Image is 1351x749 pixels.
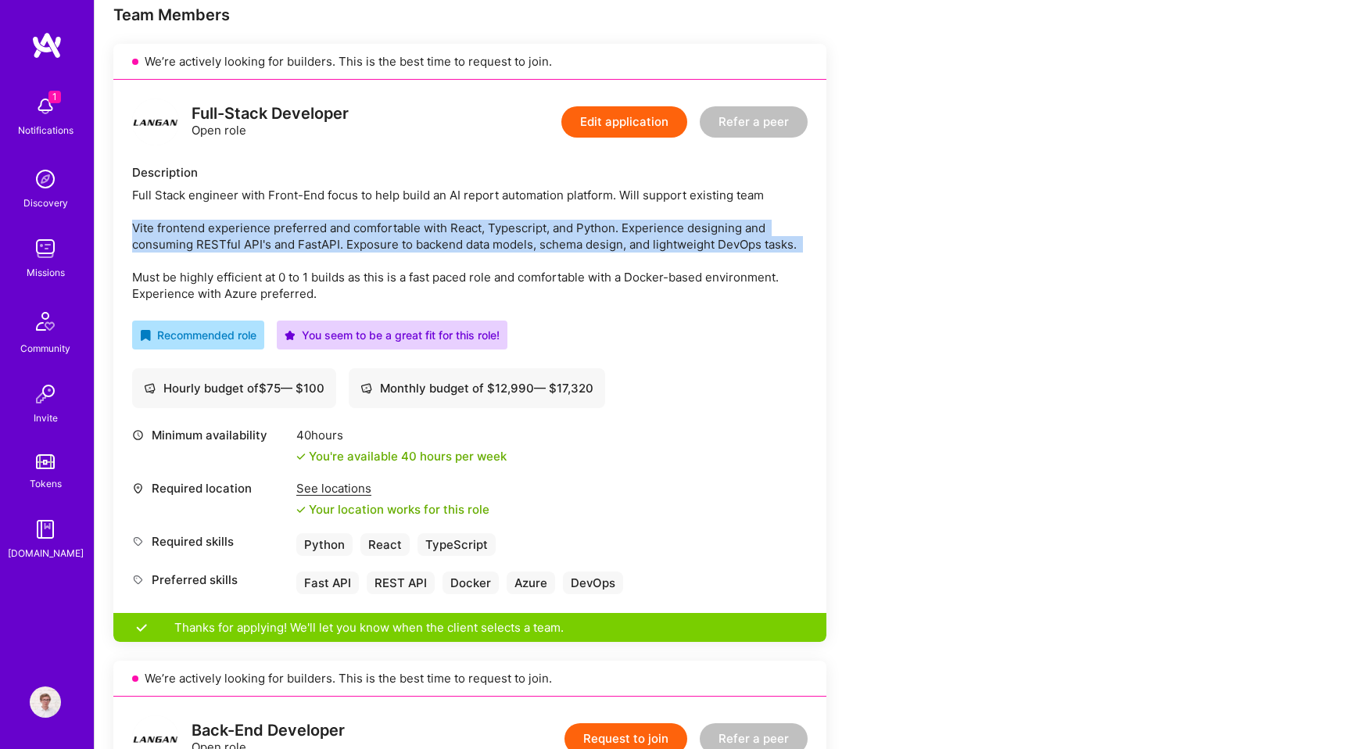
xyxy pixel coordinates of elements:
[140,330,151,341] i: icon RecommendedBadge
[132,99,179,145] img: logo
[132,536,144,547] i: icon Tag
[30,163,61,195] img: discovery
[113,5,826,25] div: Team Members
[26,686,65,718] a: User Avatar
[132,427,288,443] div: Minimum availability
[132,482,144,494] i: icon Location
[20,340,70,357] div: Community
[113,661,826,697] div: We’re actively looking for builders. This is the best time to request to join.
[113,44,826,80] div: We’re actively looking for builders. This is the best time to request to join.
[132,187,808,302] div: Full Stack engineer with Front-End focus to help build an AI report automation platform. Will sup...
[417,533,496,556] div: TypeScript
[296,480,489,496] div: See locations
[700,106,808,138] button: Refer a peer
[132,572,288,588] div: Preferred skills
[36,454,55,469] img: tokens
[296,572,359,594] div: Fast API
[296,427,507,443] div: 40 hours
[132,480,288,496] div: Required location
[34,410,58,426] div: Invite
[296,501,489,518] div: Your location works for this role
[48,91,61,103] span: 1
[30,475,62,492] div: Tokens
[132,574,144,586] i: icon Tag
[561,106,687,138] button: Edit application
[27,264,65,281] div: Missions
[144,380,324,396] div: Hourly budget of $ 75 — $ 100
[192,106,349,138] div: Open role
[563,572,623,594] div: DevOps
[360,533,410,556] div: React
[367,572,435,594] div: REST API
[360,380,593,396] div: Monthly budget of $ 12,990 — $ 17,320
[18,122,73,138] div: Notifications
[285,327,500,343] div: You seem to be a great fit for this role!
[360,382,372,394] i: icon Cash
[113,613,826,642] div: Thanks for applying! We'll let you know when the client selects a team.
[132,429,144,441] i: icon Clock
[30,686,61,718] img: User Avatar
[8,545,84,561] div: [DOMAIN_NAME]
[285,330,296,341] i: icon PurpleStar
[132,164,808,181] div: Description
[443,572,499,594] div: Docker
[296,452,306,461] i: icon Check
[192,106,349,122] div: Full-Stack Developer
[30,378,61,410] img: Invite
[296,448,507,464] div: You're available 40 hours per week
[144,382,156,394] i: icon Cash
[192,722,345,739] div: Back-End Developer
[30,233,61,264] img: teamwork
[132,533,288,550] div: Required skills
[140,327,256,343] div: Recommended role
[31,31,63,59] img: logo
[296,505,306,514] i: icon Check
[23,195,68,211] div: Discovery
[27,303,64,340] img: Community
[296,533,353,556] div: Python
[507,572,555,594] div: Azure
[30,514,61,545] img: guide book
[30,91,61,122] img: bell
